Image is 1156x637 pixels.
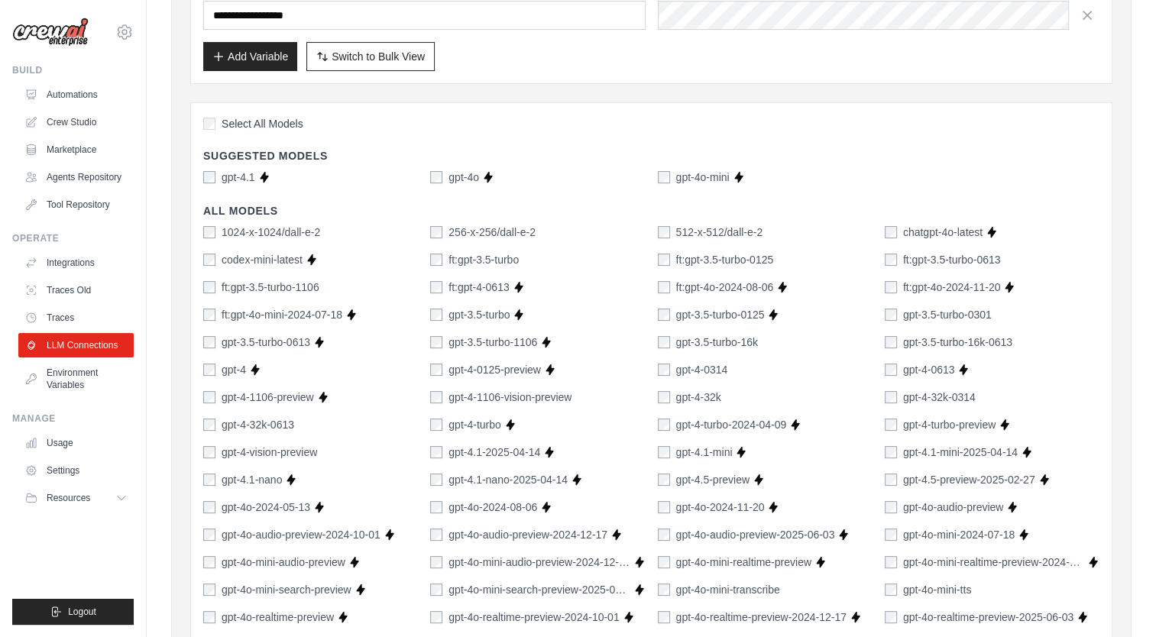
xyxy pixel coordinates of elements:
[676,527,835,542] label: gpt-4o-audio-preview-2025-06-03
[203,309,215,321] input: ft:gpt-4o-mini-2024-07-18
[12,412,134,425] div: Manage
[18,306,134,330] a: Traces
[203,474,215,486] input: gpt-4.1-nano
[676,170,730,185] label: gpt-4o-mini
[222,472,282,487] label: gpt-4.1-nano
[203,171,215,183] input: gpt-4.1
[658,171,670,183] input: gpt-4o-mini
[203,364,215,376] input: gpt-4
[222,582,351,597] label: gpt-4o-mini-search-preview
[676,390,721,405] label: gpt-4-32k
[448,500,537,515] label: gpt-4o-2024-08-06
[676,252,774,267] label: ft:gpt-3.5-turbo-0125
[885,226,897,238] input: chatgpt-4o-latest
[448,362,541,377] label: gpt-4-0125-preview
[448,445,540,460] label: gpt-4.1-2025-04-14
[12,64,134,76] div: Build
[658,391,670,403] input: gpt-4-32k
[658,309,670,321] input: gpt-3.5-turbo-0125
[448,582,630,597] label: gpt-4o-mini-search-preview-2025-03-11
[430,364,442,376] input: gpt-4-0125-preview
[903,362,955,377] label: gpt-4-0613
[448,252,519,267] label: ft:gpt-3.5-turbo
[448,170,479,185] label: gpt-4o
[203,446,215,458] input: gpt-4-vision-preview
[18,137,134,162] a: Marketplace
[47,492,90,504] span: Resources
[222,417,294,432] label: gpt-4-32k-0613
[222,445,317,460] label: gpt-4-vision-preview
[203,336,215,348] input: gpt-3.5-turbo-0613
[658,611,670,623] input: gpt-4o-realtime-preview-2024-12-17
[903,500,1004,515] label: gpt-4o-audio-preview
[885,254,897,266] input: ft:gpt-3.5-turbo-0613
[203,584,215,596] input: gpt-4o-mini-search-preview
[203,281,215,293] input: ft:gpt-3.5-turbo-1106
[658,556,670,568] input: gpt-4o-mini-realtime-preview
[430,281,442,293] input: ft:gpt-4-0613
[885,309,897,321] input: gpt-3.5-turbo-0301
[885,446,897,458] input: gpt-4.1-mini-2025-04-14
[203,556,215,568] input: gpt-4o-mini-audio-preview
[68,606,96,618] span: Logout
[448,555,630,570] label: gpt-4o-mini-audio-preview-2024-12-17
[12,599,134,625] button: Logout
[222,610,334,625] label: gpt-4o-realtime-preview
[306,42,435,71] button: Switch to Bulk View
[222,335,310,350] label: gpt-3.5-turbo-0613
[885,281,897,293] input: ft:gpt-4o-2024-11-20
[658,364,670,376] input: gpt-4-0314
[676,582,780,597] label: gpt-4o-mini-transcribe
[676,555,811,570] label: gpt-4o-mini-realtime-preview
[676,307,765,322] label: gpt-3.5-turbo-0125
[430,309,442,321] input: gpt-3.5-turbo
[203,611,215,623] input: gpt-4o-realtime-preview
[222,280,319,295] label: ft:gpt-3.5-turbo-1106
[885,529,897,541] input: gpt-4o-mini-2024-07-18
[203,148,1099,163] h4: Suggested Models
[676,225,763,240] label: 512-x-512/dall-e-2
[203,419,215,431] input: gpt-4-32k-0613
[203,254,215,266] input: codex-mini-latest
[430,584,442,596] input: gpt-4o-mini-search-preview-2025-03-11
[222,527,380,542] label: gpt-4o-audio-preview-2024-10-01
[18,110,134,134] a: Crew Studio
[203,226,215,238] input: 1024-x-1024/dall-e-2
[12,18,89,47] img: Logo
[448,280,509,295] label: ft:gpt-4-0613
[430,226,442,238] input: 256-x-256/dall-e-2
[203,529,215,541] input: gpt-4o-audio-preview-2024-10-01
[658,419,670,431] input: gpt-4-turbo-2024-04-09
[18,431,134,455] a: Usage
[885,474,897,486] input: gpt-4.5-preview-2025-02-27
[903,610,1073,625] label: gpt-4o-realtime-preview-2025-06-03
[903,445,1018,460] label: gpt-4.1-mini-2025-04-14
[203,118,215,130] input: Select All Models
[222,170,255,185] label: gpt-4.1
[18,361,134,397] a: Environment Variables
[222,252,303,267] label: codex-mini-latest
[658,281,670,293] input: ft:gpt-4o-2024-08-06
[222,307,342,322] label: ft:gpt-4o-mini-2024-07-18
[658,584,670,596] input: gpt-4o-mini-transcribe
[676,445,733,460] label: gpt-4.1-mini
[903,582,971,597] label: gpt-4o-mini-tts
[18,192,134,217] a: Tool Repository
[903,307,992,322] label: gpt-3.5-turbo-0301
[448,610,619,625] label: gpt-4o-realtime-preview-2024-10-01
[676,610,847,625] label: gpt-4o-realtime-preview-2024-12-17
[448,527,607,542] label: gpt-4o-audio-preview-2024-12-17
[18,278,134,302] a: Traces Old
[903,225,983,240] label: chatgpt-4o-latest
[658,501,670,513] input: gpt-4o-2024-11-20
[430,611,442,623] input: gpt-4o-realtime-preview-2024-10-01
[903,280,1001,295] label: ft:gpt-4o-2024-11-20
[903,335,1012,350] label: gpt-3.5-turbo-16k-0613
[676,335,758,350] label: gpt-3.5-turbo-16k
[222,500,310,515] label: gpt-4o-2024-05-13
[430,171,442,183] input: gpt-4o
[222,116,303,131] span: Select All Models
[448,390,572,405] label: gpt-4-1106-vision-preview
[332,49,425,64] span: Switch to Bulk View
[676,417,787,432] label: gpt-4-turbo-2024-04-09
